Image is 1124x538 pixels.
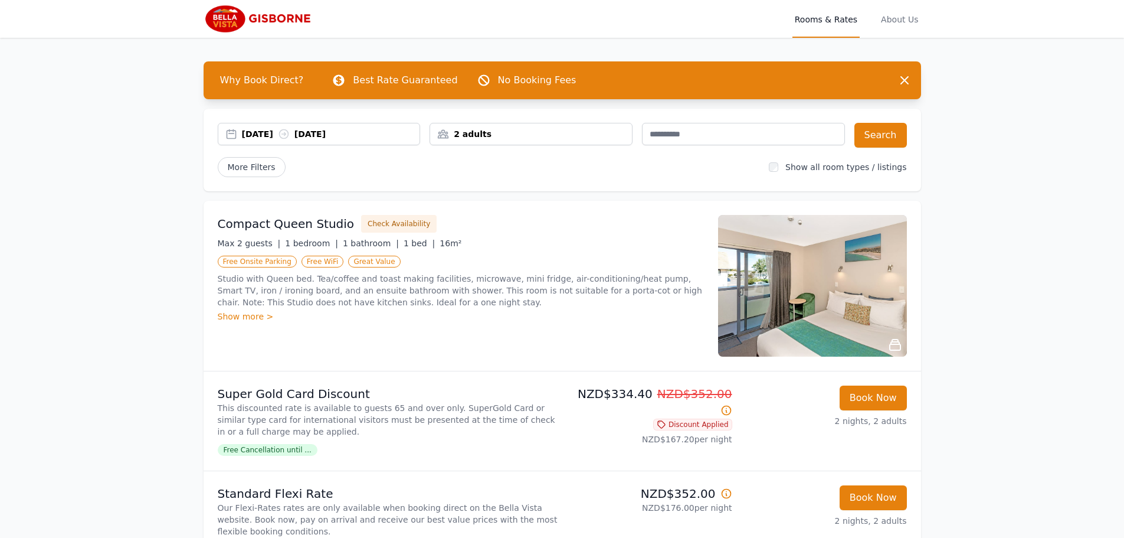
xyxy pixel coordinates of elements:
span: 1 bed | [404,239,435,248]
p: This discounted rate is available to guests 65 and over only. SuperGold Card or similar type card... [218,402,558,438]
span: NZD$352.00 [657,387,732,401]
p: 2 nights, 2 adults [742,415,907,427]
p: NZD$176.00 per night [567,502,732,514]
div: Show more > [218,311,704,322]
div: [DATE] [DATE] [242,128,420,140]
div: 2 adults [430,128,632,140]
span: Max 2 guests | [218,239,281,248]
p: Standard Flexi Rate [218,485,558,502]
p: NZD$167.20 per night [567,433,732,445]
p: Our Flexi-Rates rates are only available when booking direct on the Bella Vista website. Book now... [218,502,558,537]
button: Book Now [840,485,907,510]
span: Discount Applied [653,419,732,431]
span: 1 bathroom | [343,239,399,248]
label: Show all room types / listings [785,162,906,172]
button: Check Availability [361,215,437,233]
p: Studio with Queen bed. Tea/coffee and toast making facilities, microwave, mini fridge, air-condit... [218,273,704,308]
span: 16m² [440,239,461,248]
img: Bella Vista Gisborne [204,5,317,33]
h3: Compact Queen Studio [218,216,355,232]
p: 2 nights, 2 adults [742,515,907,527]
span: 1 bedroom | [285,239,338,248]
span: Free WiFi [302,256,344,268]
span: Great Value [348,256,400,268]
p: No Booking Fees [498,73,576,87]
p: NZD$334.40 [567,386,732,419]
button: Search [854,123,907,148]
p: Super Gold Card Discount [218,386,558,402]
span: Free Onsite Parking [218,256,297,268]
span: Free Cancellation until ... [218,444,317,456]
p: NZD$352.00 [567,485,732,502]
p: Best Rate Guaranteed [353,73,457,87]
span: Why Book Direct? [211,69,313,92]
span: More Filters [218,157,286,177]
button: Book Now [840,386,907,410]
